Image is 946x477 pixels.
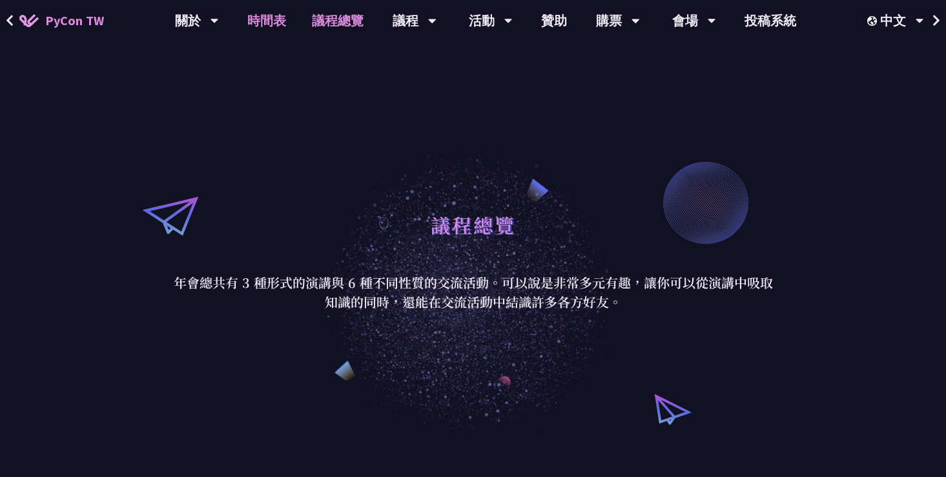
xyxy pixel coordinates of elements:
[19,14,39,27] img: Home icon of PyCon TW 2025
[173,273,774,312] p: 年會總共有 3 種形式的演講與 6 種不同性質的交流活動。可以說是非常多元有趣，讓你可以從演講中吸取知識的同時，還能在交流活動中結識許多各方好友。
[45,11,104,30] span: PyCon TW
[6,5,117,37] a: PyCon TW
[867,16,880,26] img: Locale Icon
[431,205,516,244] h1: 議程總覽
